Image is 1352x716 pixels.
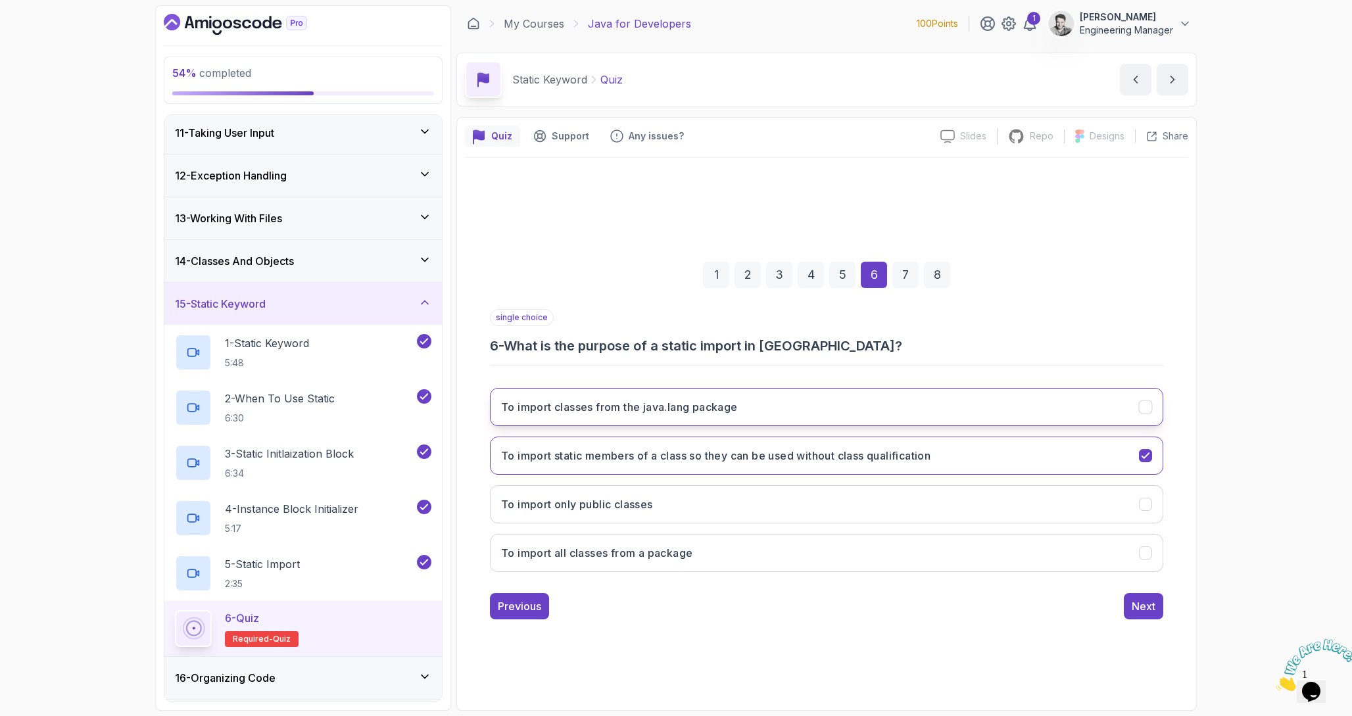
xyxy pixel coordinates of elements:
button: 11-Taking User Input [164,112,442,154]
button: Support button [525,126,597,147]
button: next content [1157,64,1188,95]
p: 6:34 [225,467,354,480]
p: Designs [1090,130,1124,143]
h3: 15 - Static Keyword [175,296,266,312]
button: Next [1124,593,1163,619]
h3: To import static members of a class so they can be used without class qualification [501,448,930,464]
button: user profile image[PERSON_NAME]Engineering Manager [1048,11,1192,37]
span: Required- [233,634,273,644]
h3: 11 - Taking User Input [175,125,274,141]
p: Engineering Manager [1080,24,1173,37]
span: 54 % [172,66,197,80]
h3: To import classes from the java.lang package [501,399,738,415]
button: Previous [490,593,549,619]
div: 7 [892,262,919,288]
h3: 12 - Exception Handling [175,168,287,183]
button: 4-Instance Block Initializer5:17 [175,500,431,537]
p: [PERSON_NAME] [1080,11,1173,24]
div: 4 [798,262,824,288]
div: Next [1132,598,1155,614]
div: 5 [829,262,856,288]
button: To import static members of a class so they can be used without class qualification [490,437,1163,475]
h3: 14 - Classes And Objects [175,253,294,269]
button: 14-Classes And Objects [164,240,442,282]
p: 6:30 [225,412,335,425]
p: 5:17 [225,522,358,535]
p: Java for Developers [588,16,691,32]
button: 3-Static Initlaization Block6:34 [175,444,431,481]
h3: 16 - Organizing Code [175,670,276,686]
button: previous content [1120,64,1151,95]
button: Feedback button [602,126,692,147]
span: 1 [5,5,11,16]
div: 3 [766,262,792,288]
p: Support [552,130,589,143]
p: Quiz [491,130,512,143]
img: user profile image [1049,11,1074,36]
button: 5-Static Import2:35 [175,555,431,592]
p: single choice [490,309,554,326]
div: 2 [735,262,761,288]
button: 13-Working With Files [164,197,442,239]
p: Static Keyword [512,72,587,87]
p: Repo [1030,130,1053,143]
button: To import classes from the java.lang package [490,388,1163,426]
iframe: chat widget [1270,634,1352,696]
button: 1-Static Keyword5:48 [175,334,431,371]
button: 6-QuizRequired-quiz [175,610,431,647]
h3: To import all classes from a package [501,545,692,561]
div: 1 [703,262,729,288]
div: 6 [861,262,887,288]
p: 1 - Static Keyword [225,335,309,351]
p: 5:48 [225,356,309,370]
div: 1 [1027,12,1040,25]
div: Previous [498,598,541,614]
p: 2 - When To Use Static [225,391,335,406]
p: 4 - Instance Block Initializer [225,501,358,517]
button: To import only public classes [490,485,1163,523]
button: 16-Organizing Code [164,657,442,699]
p: Quiz [600,72,623,87]
a: Dashboard [164,14,337,35]
p: 6 - Quiz [225,610,259,626]
a: Dashboard [467,17,480,30]
a: 1 [1022,16,1038,32]
p: Slides [960,130,986,143]
button: Share [1135,130,1188,143]
a: My Courses [504,16,564,32]
h3: 13 - Working With Files [175,210,282,226]
p: 2:35 [225,577,300,590]
p: 5 - Static Import [225,556,300,572]
button: 12-Exception Handling [164,155,442,197]
p: 100 Points [917,17,958,30]
h3: 6 - What is the purpose of a static import in [GEOGRAPHIC_DATA]? [490,337,1163,355]
img: Chat attention grabber [5,5,87,57]
span: quiz [273,634,291,644]
div: 8 [924,262,950,288]
button: 15-Static Keyword [164,283,442,325]
p: 3 - Static Initlaization Block [225,446,354,462]
span: completed [172,66,251,80]
button: To import all classes from a package [490,534,1163,572]
h3: To import only public classes [501,496,653,512]
button: 2-When To Use Static6:30 [175,389,431,426]
button: quiz button [465,126,520,147]
p: Any issues? [629,130,684,143]
p: Share [1163,130,1188,143]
